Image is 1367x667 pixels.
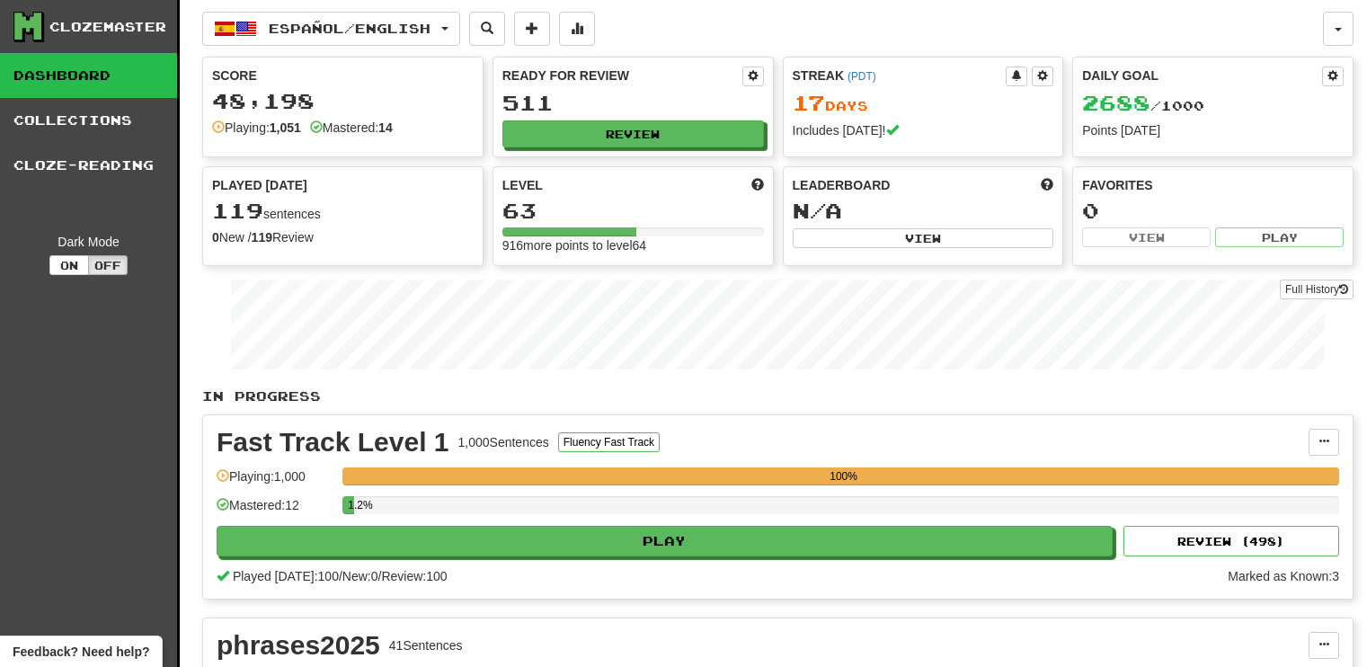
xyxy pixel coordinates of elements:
strong: 1,051 [270,120,301,135]
div: New / Review [212,228,474,246]
span: / [339,569,342,583]
button: Add sentence to collection [514,12,550,46]
span: N/A [793,198,842,223]
div: 916 more points to level 64 [502,236,764,254]
button: Review [502,120,764,147]
div: Score [212,67,474,84]
div: 41 Sentences [389,636,463,654]
div: Streak [793,67,1007,84]
button: More stats [559,12,595,46]
div: Points [DATE] [1082,121,1344,139]
span: Level [502,176,543,194]
div: 1.2% [348,496,354,514]
span: 17 [793,90,825,115]
button: Off [88,255,128,275]
div: Day s [793,92,1054,115]
span: Open feedback widget [13,643,149,661]
div: 1,000 Sentences [458,433,549,451]
button: Fluency Fast Track [558,432,660,452]
span: 119 [212,198,263,223]
button: Search sentences [469,12,505,46]
span: Played [DATE] [212,176,307,194]
div: 0 [1082,200,1344,222]
span: / [378,569,382,583]
strong: 119 [252,230,272,245]
div: sentences [212,200,474,223]
a: Full History [1280,280,1354,299]
span: / 1000 [1082,98,1204,113]
span: New: 0 [342,569,378,583]
div: Playing: 1,000 [217,467,333,497]
div: Includes [DATE]! [793,121,1054,139]
p: In Progress [202,387,1354,405]
div: Mastered: 12 [217,496,333,526]
span: 2688 [1082,90,1150,115]
div: 511 [502,92,764,114]
button: Español/English [202,12,460,46]
button: Play [1215,227,1344,247]
span: Score more points to level up [751,176,764,194]
button: Review (498) [1123,526,1339,556]
button: On [49,255,89,275]
a: (PDT) [848,70,876,83]
button: Play [217,526,1113,556]
span: Leaderboard [793,176,891,194]
span: Played [DATE]: 100 [233,569,339,583]
div: Marked as Known: 3 [1228,567,1339,585]
div: Playing: [212,119,301,137]
strong: 0 [212,230,219,245]
div: Fast Track Level 1 [217,429,449,456]
strong: 14 [378,120,393,135]
button: View [1082,227,1211,247]
div: Mastered: [310,119,393,137]
div: Favorites [1082,176,1344,194]
span: Español / English [269,21,431,36]
div: phrases2025 [217,632,380,659]
div: Clozemaster [49,18,166,36]
div: Daily Goal [1082,67,1322,86]
span: Review: 100 [381,569,447,583]
div: 100% [348,467,1339,485]
div: 63 [502,200,764,222]
div: 48,198 [212,90,474,112]
div: Dark Mode [13,233,164,251]
button: View [793,228,1054,248]
span: This week in points, UTC [1041,176,1053,194]
div: Ready for Review [502,67,742,84]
